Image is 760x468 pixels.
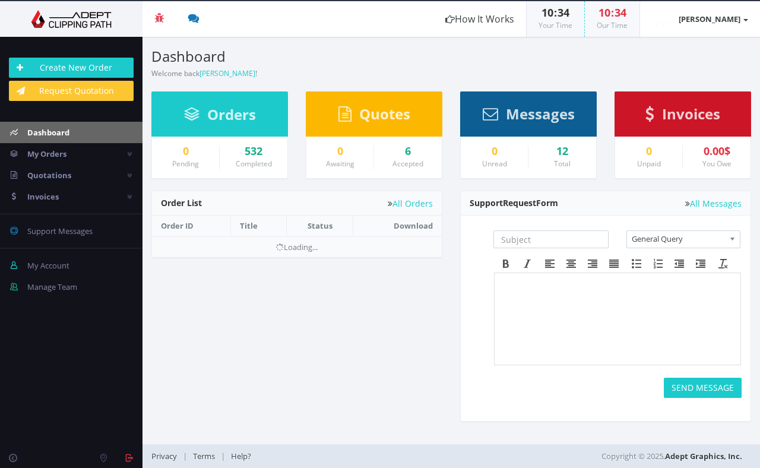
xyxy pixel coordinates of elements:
[560,256,582,271] div: Align center
[151,49,442,64] h3: Dashboard
[27,127,69,138] span: Dashboard
[685,199,742,208] a: All Messages
[470,146,519,157] a: 0
[230,216,286,236] th: Title
[503,197,536,208] span: Request
[712,256,734,271] div: Clear formatting
[483,111,575,122] a: Messages
[470,197,558,208] span: Support Form
[151,451,183,461] a: Privacy
[9,10,134,28] img: Adept Graphics
[199,68,255,78] a: [PERSON_NAME]
[161,146,210,157] a: 0
[665,451,742,461] a: Adept Graphics, Inc.
[624,146,673,157] a: 0
[470,230,487,248] img: timthumb.php
[632,231,724,246] span: General Query
[598,5,610,20] span: 10
[207,105,256,124] span: Orders
[225,451,257,461] a: Help?
[152,216,230,236] th: Order ID
[482,159,507,169] small: Unread
[151,68,257,78] small: Welcome back !
[495,256,517,271] div: Bold
[553,5,558,20] span: :
[662,104,720,124] span: Invoices
[9,58,134,78] a: Create New Order
[669,256,690,271] div: Decrease indent
[610,5,615,20] span: :
[517,256,538,271] div: Italic
[184,112,256,122] a: Orders
[353,216,442,236] th: Download
[27,170,71,181] span: Quotations
[615,5,626,20] span: 34
[664,378,742,398] button: SEND MESSAGE
[315,146,365,157] a: 0
[690,256,711,271] div: Increase indent
[27,282,77,292] span: Manage Team
[558,5,569,20] span: 34
[702,159,731,169] small: You Owe
[597,20,628,30] small: Our Time
[601,450,742,462] span: Copyright © 2025,
[692,146,742,157] div: 0.00$
[27,260,69,271] span: My Account
[626,256,647,271] div: Bullet list
[152,236,442,257] td: Loading...
[433,1,526,37] a: How It Works
[652,7,676,31] img: timthumb.php
[27,191,59,202] span: Invoices
[161,197,202,208] span: Order List
[172,159,199,169] small: Pending
[603,256,625,271] div: Justify
[554,159,571,169] small: Total
[506,104,575,124] span: Messages
[338,111,410,122] a: Quotes
[647,256,669,271] div: Numbered list
[27,226,93,236] span: Support Messages
[326,159,354,169] small: Awaiting
[187,451,221,461] a: Terms
[9,81,134,101] a: Request Quotation
[236,159,272,169] small: Completed
[541,5,553,20] span: 10
[679,14,740,24] strong: [PERSON_NAME]
[229,146,278,157] a: 532
[27,148,66,159] span: My Orders
[640,1,760,37] a: [PERSON_NAME]
[645,111,720,122] a: Invoices
[539,256,560,271] div: Align left
[495,273,740,365] iframe: Rich Text Area. Press ALT-F9 for menu. Press ALT-F10 for toolbar. Press ALT-0 for help
[537,146,587,157] div: 12
[359,104,410,124] span: Quotes
[582,256,603,271] div: Align right
[539,20,572,30] small: Your Time
[286,216,353,236] th: Status
[388,199,433,208] a: All Orders
[493,230,609,248] input: Subject
[637,159,661,169] small: Unpaid
[383,146,433,157] a: 6
[392,159,423,169] small: Accepted
[151,444,551,468] div: | |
